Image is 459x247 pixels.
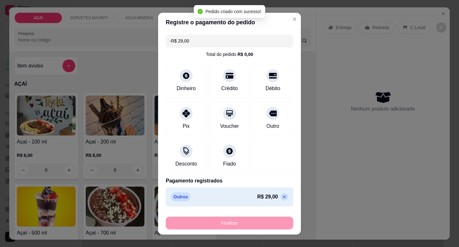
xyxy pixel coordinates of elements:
div: Total do pedido [206,51,253,58]
div: Pix [183,122,190,130]
header: Registre o pagamento do pedido [158,13,301,32]
div: Débito [266,85,280,92]
button: Close [289,14,300,24]
div: Outro [266,122,279,130]
p: Outros [171,192,191,201]
p: Pagamento registrados [166,177,293,185]
div: Dinheiro [177,85,196,92]
div: Crédito [221,85,238,92]
div: Desconto [175,160,197,168]
span: check-circle [198,9,203,14]
span: Pedido criado com sucesso! [205,9,261,14]
input: Ex.: hambúrguer de cordeiro [170,35,289,47]
p: R$ 29,00 [257,193,278,201]
div: Voucher [220,122,239,130]
div: R$ 0,00 [237,51,253,58]
div: Fiado [223,160,236,168]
